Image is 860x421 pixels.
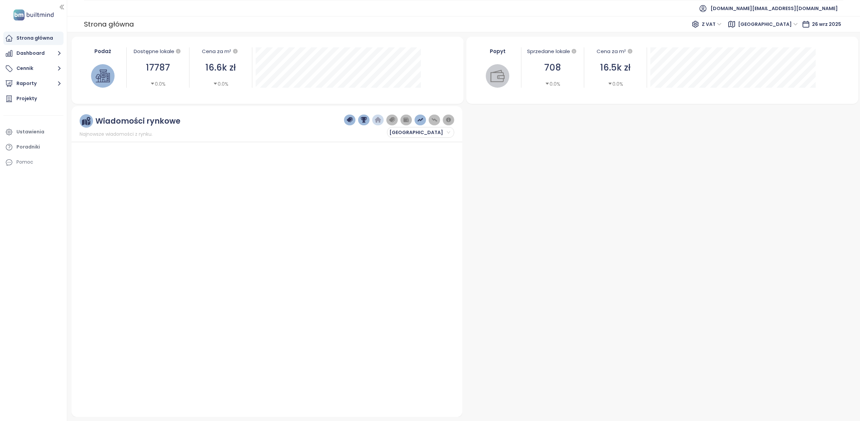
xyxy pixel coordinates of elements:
[389,127,450,137] span: Warszawa
[431,117,437,123] img: price-decreases.png
[3,47,63,60] button: Dashboard
[608,80,623,88] div: 0.0%
[3,125,63,139] a: Ustawienia
[213,81,218,86] span: caret-down
[608,81,612,86] span: caret-down
[16,158,33,166] div: Pomoc
[16,128,44,136] div: Ustawienia
[96,69,110,83] img: house
[403,117,409,123] img: wallet-dark-grey.png
[588,61,643,75] div: 16.5k zł
[478,47,518,55] div: Popyt
[525,61,580,75] div: 708
[525,47,580,55] div: Sprzedane lokale
[130,61,186,75] div: 17787
[80,130,153,138] span: Najnowsze wiadomości z rynku.
[738,19,798,29] span: Warszawa
[702,19,722,29] span: Z VAT
[445,117,451,123] img: information-circle.png
[16,143,40,151] div: Poradniki
[150,80,166,88] div: 0.0%
[545,80,560,88] div: 0.0%
[3,62,63,75] button: Cennik
[3,156,63,169] div: Pomoc
[3,92,63,106] a: Projekty
[84,17,134,31] div: Strona główna
[375,117,381,123] img: home-dark-blue.png
[213,80,228,88] div: 0.0%
[361,117,367,123] img: trophy-dark-blue.png
[545,81,550,86] span: caret-down
[82,117,90,125] img: ruler
[83,47,123,55] div: Podaż
[3,140,63,154] a: Poradniki
[490,69,505,83] img: wallet
[3,77,63,90] button: Raporty
[95,117,180,125] div: Wiadomości rynkowe
[16,94,37,103] div: Projekty
[11,8,56,22] img: logo
[150,81,155,86] span: caret-down
[3,32,63,45] a: Strona główna
[130,47,186,55] div: Dostępne lokale
[347,117,353,123] img: price-tag-dark-blue.png
[389,117,395,123] img: price-tag-grey.png
[588,47,643,55] div: Cena za m²
[417,117,423,123] img: price-increases.png
[812,21,841,28] span: 26 wrz 2025
[711,0,838,16] span: [DOMAIN_NAME][EMAIL_ADDRESS][DOMAIN_NAME]
[193,61,249,75] div: 16.6k zł
[16,34,53,42] div: Strona główna
[202,47,231,55] div: Cena za m²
